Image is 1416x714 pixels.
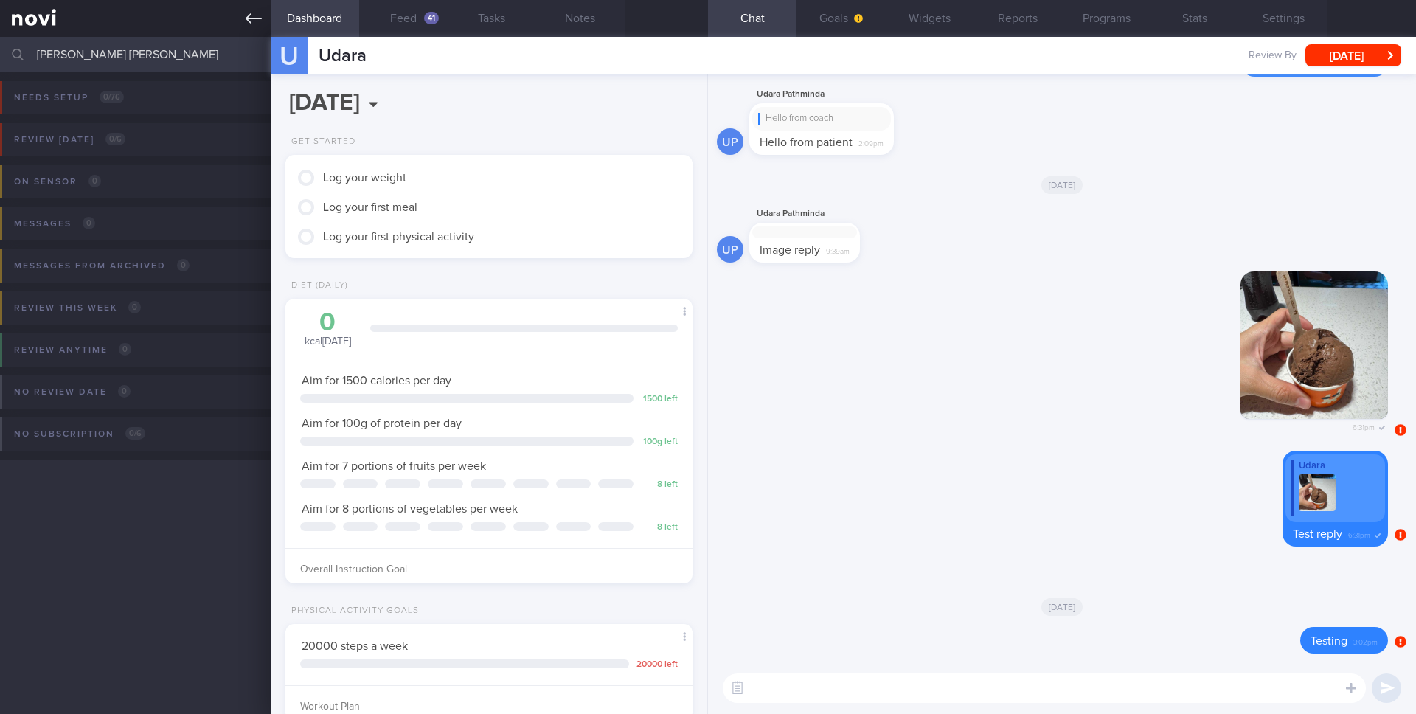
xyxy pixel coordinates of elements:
[10,172,105,192] div: On sensor
[177,259,190,271] span: 0
[1299,474,1336,511] img: Replying to photo by Udara
[302,640,408,652] span: 20000 steps a week
[285,606,419,617] div: Physical Activity Goals
[10,256,193,276] div: Messages from Archived
[1293,528,1342,540] span: Test reply
[10,88,128,108] div: Needs setup
[1348,527,1370,541] span: 6:31pm
[128,301,141,313] span: 0
[749,205,904,223] div: Udara Pathminda
[319,47,367,65] span: Udara
[10,214,99,234] div: Messages
[302,460,486,472] span: Aim for 7 portions of fruits per week
[302,375,451,387] span: Aim for 1500 calories per day
[1353,419,1375,433] span: 6:31pm
[300,310,355,336] div: 0
[300,564,407,575] span: Overall Instruction Goal
[1291,460,1379,472] div: Udara
[1353,634,1378,648] span: 3:02pm
[285,136,355,148] div: Get Started
[1311,635,1347,647] span: Testing
[424,12,439,24] div: 41
[83,217,95,229] span: 0
[302,417,462,429] span: Aim for 100g of protein per day
[10,382,134,402] div: No review date
[749,86,938,103] div: Udara Pathminda
[1305,44,1401,66] button: [DATE]
[10,424,149,444] div: No subscription
[261,28,316,85] div: U
[826,243,850,257] span: 9:39am
[641,522,678,533] div: 8 left
[100,91,124,103] span: 0 / 76
[758,113,885,125] div: Hello from coach
[118,385,131,398] span: 0
[105,133,125,145] span: 0 / 6
[717,128,743,156] div: UP
[1041,176,1083,194] span: [DATE]
[760,136,853,148] span: Hello from patient
[717,236,743,263] div: UP
[1249,49,1297,63] span: Review By
[302,503,518,515] span: Aim for 8 portions of vegetables per week
[1240,271,1388,419] img: Photo by Udara
[1041,598,1083,616] span: [DATE]
[300,310,355,349] div: kcal [DATE]
[10,340,135,360] div: Review anytime
[10,130,129,150] div: Review [DATE]
[636,659,678,670] div: 20000 left
[88,175,101,187] span: 0
[641,437,678,448] div: 100 g left
[300,701,360,712] span: Workout Plan
[119,343,131,356] span: 0
[285,280,348,291] div: Diet (Daily)
[858,135,884,149] span: 2:09pm
[641,394,678,405] div: 1500 left
[10,298,145,318] div: Review this week
[760,244,820,256] span: Image reply
[125,427,145,440] span: 0 / 6
[641,479,678,491] div: 8 left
